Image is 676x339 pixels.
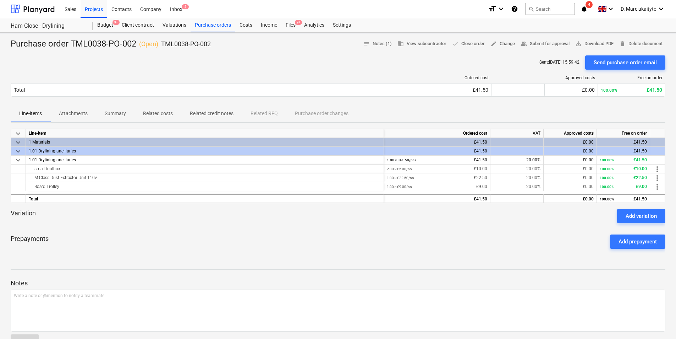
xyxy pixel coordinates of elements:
[490,173,544,182] div: 20.00%
[112,20,120,25] span: 9+
[59,110,88,117] p: Attachments
[600,156,647,165] div: £41.50
[397,41,404,47] span: business
[601,88,617,93] small: 100.00%
[182,4,189,9] span: 2
[490,182,544,191] div: 20.00%
[235,18,257,32] a: Costs
[387,156,487,165] div: £41.50
[11,209,36,223] p: Variation
[597,129,650,138] div: Free on order
[539,59,579,65] p: Sent : [DATE] 15:59:42
[14,156,22,165] span: keyboard_arrow_down
[546,138,594,147] div: £0.00
[11,235,49,249] p: Prepayments
[387,185,412,189] small: 1.00 × £9.00 / no
[617,209,665,223] button: Add variation
[653,165,661,173] span: more_vert
[29,165,381,173] div: small toolbox
[158,18,191,32] div: Valuations
[14,147,22,156] span: keyboard_arrow_down
[387,182,487,191] div: £9.00
[29,157,76,162] span: 1.01 Drylining ancillaries
[387,138,487,147] div: £41.50
[601,87,662,93] div: £41.50
[546,147,594,156] div: £0.00
[363,40,392,48] span: Notes (1)
[511,5,518,13] i: Knowledge base
[281,18,300,32] a: Files9+
[600,147,647,156] div: £41.50
[600,167,614,171] small: 100.00%
[387,165,487,173] div: £10.00
[139,40,158,48] p: ( Open )
[575,41,582,47] span: save_alt
[490,165,544,173] div: 20.00%
[621,6,656,12] span: D. Marciukaityte
[190,110,233,117] p: Related credit notes
[397,40,446,48] span: View subcontractor
[521,40,570,48] span: Submit for approval
[600,165,647,173] div: £10.00
[488,5,497,13] i: format_size
[657,5,665,13] i: keyboard_arrow_down
[546,195,594,204] div: £0.00
[546,165,594,173] div: £0.00
[653,183,661,191] span: more_vert
[117,18,158,32] a: Client contract
[548,75,595,80] div: Approved costs
[14,129,22,138] span: keyboard_arrow_down
[594,58,657,67] div: Send purchase order email
[619,41,626,47] span: delete
[14,87,25,93] div: Total
[281,18,300,32] div: Files
[29,173,381,182] div: M-Class Dust Extraxtor Unit-110v
[93,18,117,32] a: Budget9+
[606,5,615,13] i: keyboard_arrow_down
[395,38,449,49] button: View subcontractor
[528,6,534,12] span: search
[575,40,614,48] span: Download PDF
[300,18,329,32] a: Analytics
[601,75,663,80] div: Free on order
[441,75,489,80] div: Ordered cost
[26,129,384,138] div: Line-item
[600,176,614,180] small: 100.00%
[490,41,497,47] span: edit
[14,138,22,147] span: keyboard_arrow_down
[11,22,84,30] div: Ham Close - Drylining
[653,174,661,182] span: more_vert
[143,110,173,117] p: Related costs
[191,18,235,32] a: Purchase orders
[29,138,381,146] div: 1 Materials
[616,38,665,49] button: Delete document
[610,235,665,249] button: Add prepayment
[600,158,614,162] small: 100.00%
[600,173,647,182] div: £22.50
[387,147,487,156] div: £41.50
[619,40,663,48] span: Delete document
[29,182,381,191] div: Board Trolley
[387,173,487,182] div: £22.50
[600,182,647,191] div: £9.00
[452,40,485,48] span: Close order
[11,38,211,50] div: Purchase order TML0038-PO-002
[546,156,594,165] div: £0.00
[449,38,488,49] button: Close order
[387,158,416,162] small: 1.00 × £41.50 / pcs
[257,18,281,32] a: Income
[29,147,381,155] div: 1.01 Drylining ancillaries
[361,38,395,49] button: Notes (1)
[581,5,588,13] i: notifications
[19,110,42,117] p: Line-items
[619,237,657,246] div: Add prepayment
[546,182,594,191] div: £0.00
[329,18,355,32] div: Settings
[600,185,614,189] small: 100.00%
[546,173,594,182] div: £0.00
[387,176,414,180] small: 1.00 × £22.50 / no
[452,41,458,47] span: done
